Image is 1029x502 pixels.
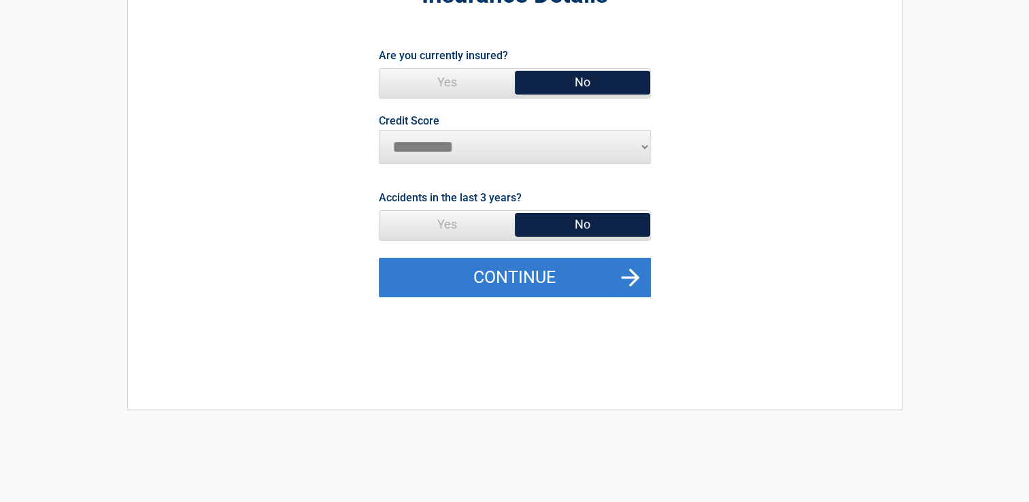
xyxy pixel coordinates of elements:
label: Are you currently insured? [379,46,508,65]
label: Credit Score [379,116,439,127]
span: No [515,69,650,96]
span: Yes [379,211,515,238]
label: Accidents in the last 3 years? [379,188,522,207]
span: Yes [379,69,515,96]
button: Continue [379,258,651,297]
span: No [515,211,650,238]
